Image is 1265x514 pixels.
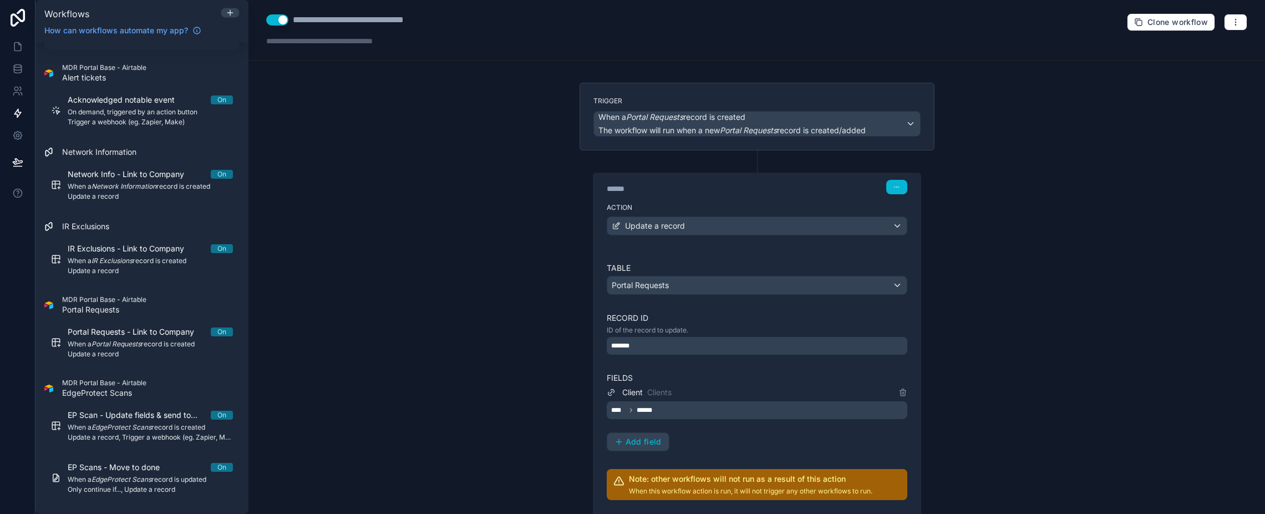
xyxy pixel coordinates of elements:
[607,276,907,295] button: Portal Requests
[720,125,777,135] em: Portal Requests
[607,216,907,235] button: Update a record
[40,25,206,36] a: How can workflows automate my app?
[625,220,685,231] span: Update a record
[629,473,872,485] h2: Note: other workflows will not run as a result of this action
[612,280,669,291] span: Portal Requests
[622,387,643,398] span: Client
[647,387,672,398] span: Clients
[626,437,662,447] span: Add field
[607,313,907,324] label: Record ID
[607,372,907,384] label: Fields
[598,112,745,123] span: When a record is created
[607,263,907,274] label: Table
[607,432,669,451] button: Add field
[607,326,907,335] p: ID of the record to update.
[593,111,921,137] button: When aPortal Requestsrecord is createdThe workflow will run when a newPortal Requestsrecord is cr...
[598,125,866,135] span: The workflow will run when a new record is created/added
[593,97,921,105] label: Trigger
[607,203,907,212] label: Action
[607,433,669,451] button: Add field
[44,8,89,19] span: Workflows
[629,487,872,496] p: When this workflow action is run, it will not trigger any other workflows to run.
[44,25,188,36] span: How can workflows automate my app?
[1127,13,1215,31] button: Clone workflow
[1147,17,1208,27] span: Clone workflow
[626,112,683,122] em: Portal Requests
